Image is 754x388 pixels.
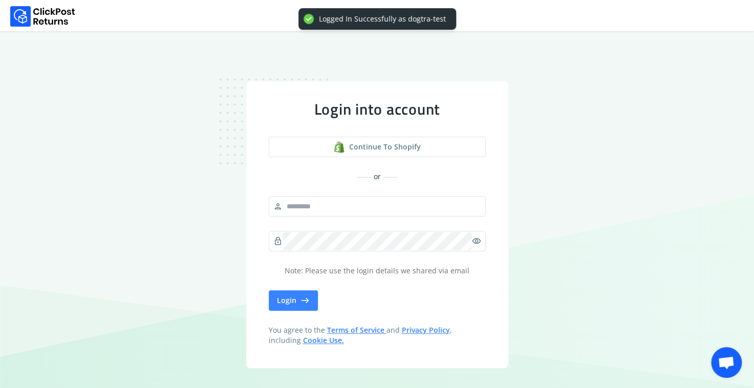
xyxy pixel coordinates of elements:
span: You agree to the and , including [269,325,486,346]
span: lock [273,234,283,248]
span: visibility [472,234,481,248]
span: east [300,293,310,308]
img: Logo [10,6,75,27]
div: Login into account [269,100,486,118]
a: Cookie Use. [303,335,344,345]
div: Logged In Successfully as dogtra-test [319,14,446,24]
img: shopify logo [333,141,345,153]
a: Privacy Policy [402,325,450,335]
a: Open chat [711,347,742,378]
a: Terms of Service [327,325,386,335]
p: Note: Please use the login details we shared via email [269,266,486,276]
div: or [269,171,486,182]
span: person [273,199,283,213]
a: shopify logoContinue to shopify [269,137,486,157]
span: Continue to shopify [349,142,421,152]
button: Continue to shopify [269,137,486,157]
button: Login east [269,290,318,311]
